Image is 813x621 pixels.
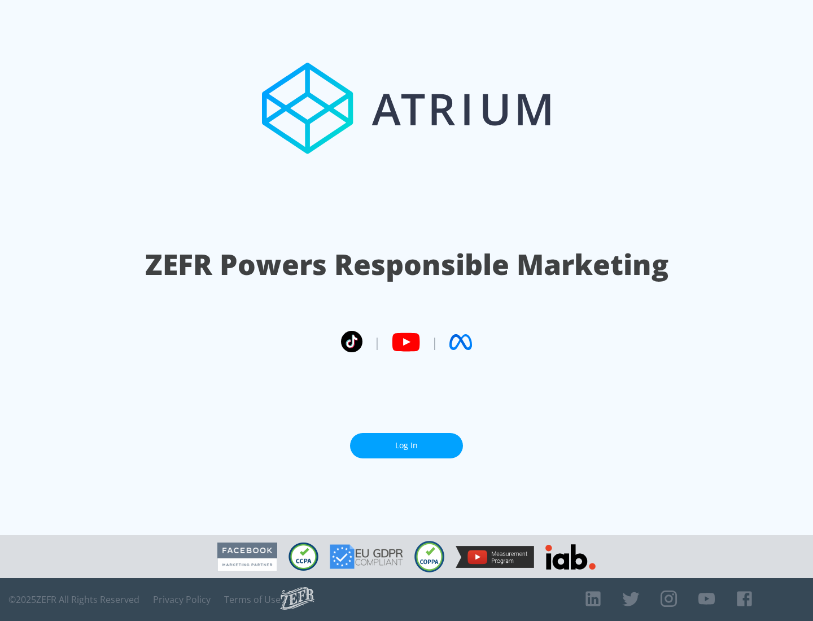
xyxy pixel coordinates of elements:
a: Log In [350,433,463,458]
span: © 2025 ZEFR All Rights Reserved [8,594,139,605]
img: YouTube Measurement Program [456,546,534,568]
img: IAB [545,544,596,570]
a: Terms of Use [224,594,281,605]
span: | [374,334,381,351]
span: | [431,334,438,351]
a: Privacy Policy [153,594,211,605]
img: COPPA Compliant [414,541,444,572]
img: Facebook Marketing Partner [217,543,277,571]
h1: ZEFR Powers Responsible Marketing [145,245,668,284]
img: GDPR Compliant [330,544,403,569]
img: CCPA Compliant [289,543,318,571]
